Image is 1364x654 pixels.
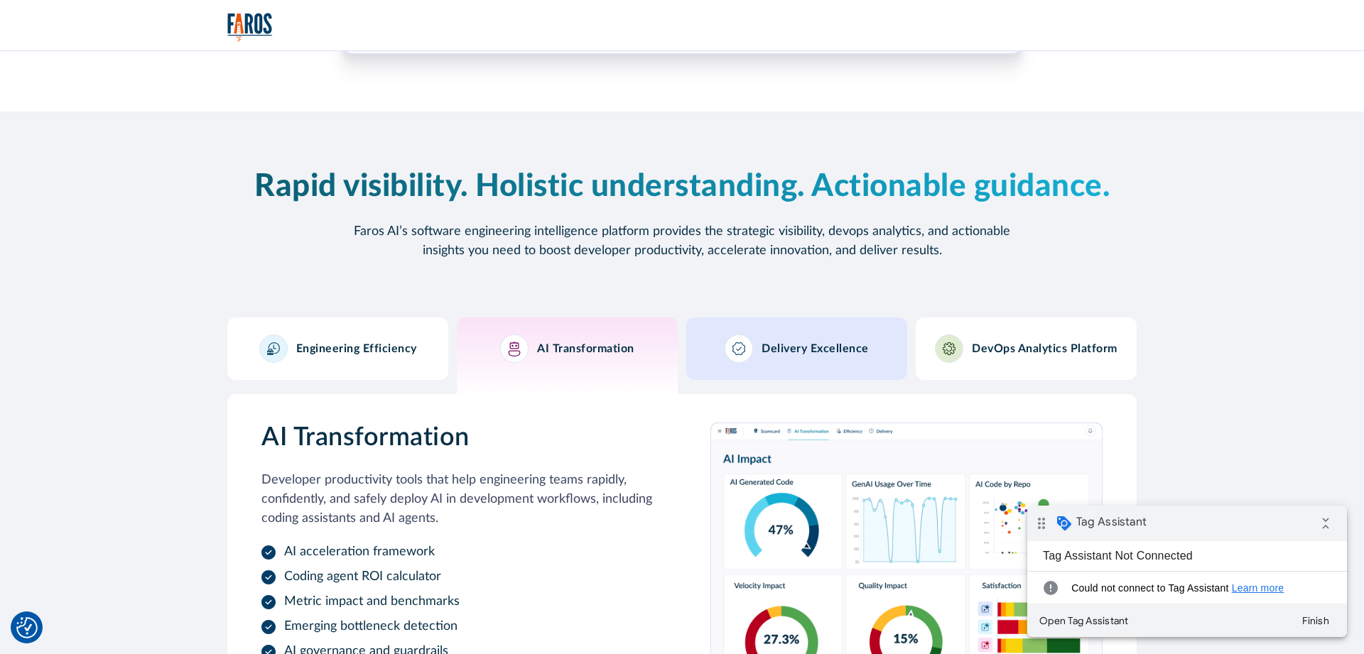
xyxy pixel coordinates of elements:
[261,471,654,528] p: Developer productivity tools that help engineering teams rapidly, confidently, and safely deploy ...
[44,75,296,89] span: Could not connect to Tag Assistant
[205,77,257,88] a: Learn more
[261,592,654,611] li: Metric impact and benchmarks
[261,543,654,562] li: AI acceleration framework
[261,617,654,636] li: Emerging bottleneck detection
[341,222,1023,261] p: Faros AI’s software engineering intelligence platform provides the strategic visibility, devops a...
[227,13,273,42] a: home
[16,617,38,638] button: Cookie Settings
[261,423,654,453] h3: AI Transformation
[296,342,417,356] h3: Engineering Efficiency
[227,13,273,42] img: Logo of the analytics and reporting company Faros.
[16,617,38,638] img: Revisit consent button
[6,102,108,128] button: Open Tag Assistant
[263,102,314,128] button: Finish
[11,68,35,97] i: error
[227,168,1137,206] h2: Rapid visibility. Holistic understanding. Actionable guidance.
[284,4,313,32] i: Collapse debug badge
[972,342,1117,356] h3: DevOps Analytics Platform
[537,342,634,356] h3: AI Transformation
[49,9,119,23] span: Tag Assistant
[762,342,869,356] h3: Delivery Excellence
[261,567,654,587] li: Coding agent ROI calculator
